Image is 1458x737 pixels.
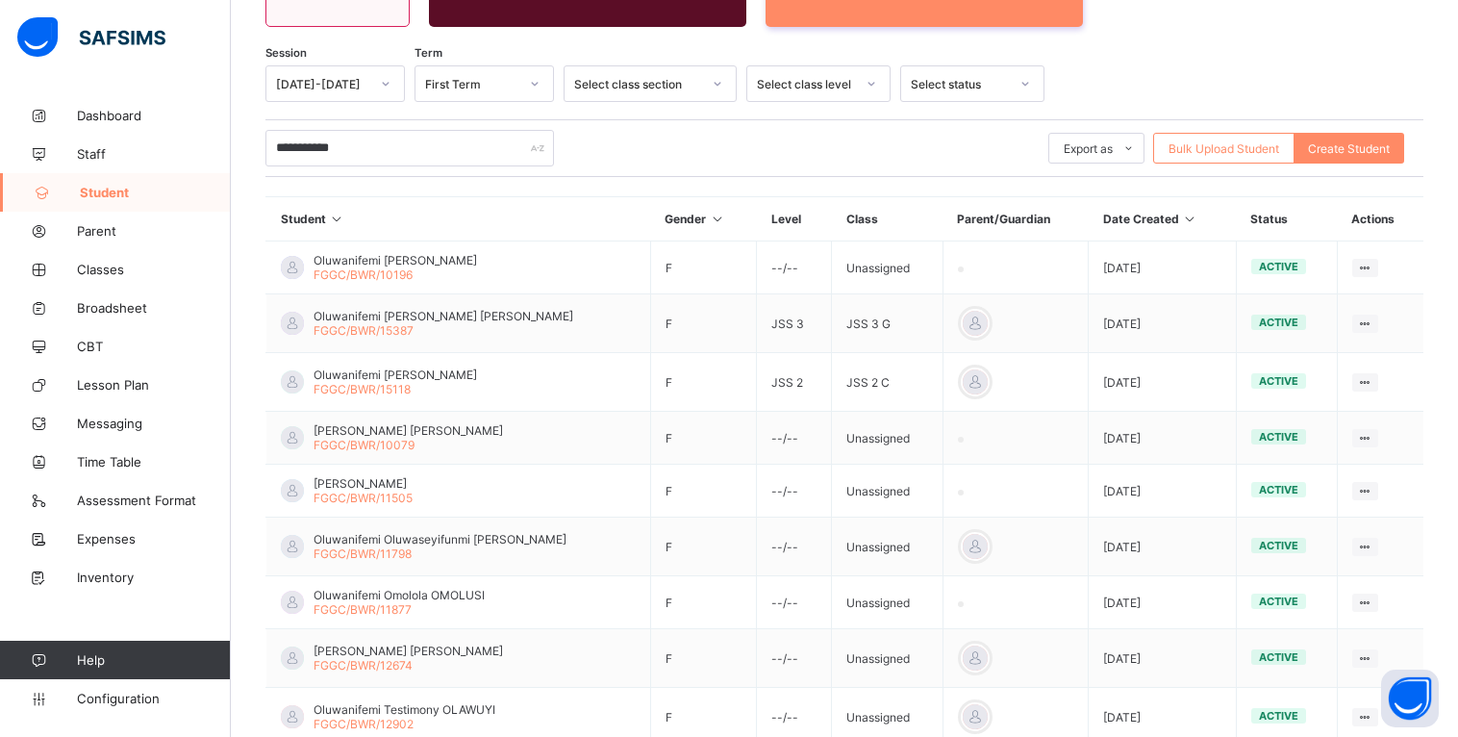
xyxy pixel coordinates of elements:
span: Staff [77,146,231,162]
span: Classes [77,262,231,277]
span: Export as [1064,141,1113,156]
span: FGGC/BWR/10079 [314,438,415,452]
span: Oluwanifemi Omolola OMOLUSI [314,588,485,602]
span: FGGC/BWR/11877 [314,602,412,617]
td: F [650,518,757,576]
span: Create Student [1308,141,1390,156]
div: Select class level [757,77,855,91]
img: safsims [17,17,165,58]
td: --/-- [757,241,832,294]
span: Messaging [77,416,231,431]
td: --/-- [757,629,832,688]
span: active [1259,709,1298,723]
td: F [650,465,757,518]
span: active [1259,539,1298,552]
i: Sort in Ascending Order [709,212,725,226]
span: FGGC/BWR/12674 [314,658,413,673]
span: Parent [77,223,231,239]
td: F [650,629,757,688]
td: Unassigned [832,465,943,518]
td: [DATE] [1089,412,1237,465]
span: [PERSON_NAME] [PERSON_NAME] [314,423,503,438]
span: [PERSON_NAME] [PERSON_NAME] [314,644,503,658]
i: Sort in Ascending Order [1182,212,1198,226]
span: FGGC/BWR/12902 [314,717,414,731]
span: FGGC/BWR/10196 [314,267,413,282]
td: [DATE] [1089,629,1237,688]
span: CBT [77,339,231,354]
span: [PERSON_NAME] [314,476,413,491]
span: FGGC/BWR/15387 [314,323,414,338]
span: Oluwanifemi [PERSON_NAME] [PERSON_NAME] [314,309,573,323]
span: active [1259,650,1298,664]
td: Unassigned [832,629,943,688]
span: active [1259,374,1298,388]
td: Unassigned [832,241,943,294]
span: active [1259,316,1298,329]
span: Student [80,185,231,200]
span: Bulk Upload Student [1169,141,1279,156]
td: --/-- [757,412,832,465]
td: JSS 3 G [832,294,943,353]
span: active [1259,260,1298,273]
td: JSS 3 [757,294,832,353]
span: Oluwanifemi [PERSON_NAME] [314,253,477,267]
div: [DATE]-[DATE] [276,77,369,91]
td: JSS 2 [757,353,832,412]
th: Actions [1337,197,1423,241]
span: Session [265,46,307,60]
td: --/-- [757,576,832,629]
span: Lesson Plan [77,377,231,393]
span: Oluwanifemi Oluwaseyifunmi [PERSON_NAME] [314,532,566,546]
td: F [650,241,757,294]
i: Sort in Ascending Order [329,212,345,226]
span: Term [415,46,442,60]
td: [DATE] [1089,241,1237,294]
span: active [1259,430,1298,444]
span: Oluwanifemi [PERSON_NAME] [314,368,477,382]
th: Level [757,197,832,241]
td: F [650,412,757,465]
th: Date Created [1089,197,1237,241]
span: active [1259,595,1298,608]
span: FGGC/BWR/11798 [314,546,412,561]
td: [DATE] [1089,518,1237,576]
span: FGGC/BWR/11505 [314,491,413,505]
td: [DATE] [1089,353,1237,412]
td: [DATE] [1089,576,1237,629]
th: Class [832,197,943,241]
th: Status [1236,197,1337,241]
th: Parent/Guardian [943,197,1089,241]
span: Broadsheet [77,300,231,316]
td: --/-- [757,465,832,518]
div: Select status [911,77,1009,91]
td: [DATE] [1089,294,1237,353]
div: First Term [425,77,518,91]
td: Unassigned [832,518,943,576]
div: Select class section [574,77,701,91]
td: JSS 2 C [832,353,943,412]
span: FGGC/BWR/15118 [314,382,411,396]
span: Help [77,652,230,668]
button: Open asap [1381,670,1439,727]
span: Expenses [77,531,231,546]
td: F [650,353,757,412]
span: Time Table [77,454,231,470]
td: Unassigned [832,412,943,465]
span: Assessment Format [77,493,231,508]
span: Dashboard [77,108,231,123]
span: active [1259,483,1298,496]
th: Student [266,197,651,241]
span: Configuration [77,691,230,706]
td: F [650,294,757,353]
td: [DATE] [1089,465,1237,518]
td: F [650,576,757,629]
th: Gender [650,197,757,241]
span: Oluwanifemi Testimony OLAWUYI [314,702,495,717]
td: --/-- [757,518,832,576]
td: Unassigned [832,576,943,629]
span: Inventory [77,570,231,585]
